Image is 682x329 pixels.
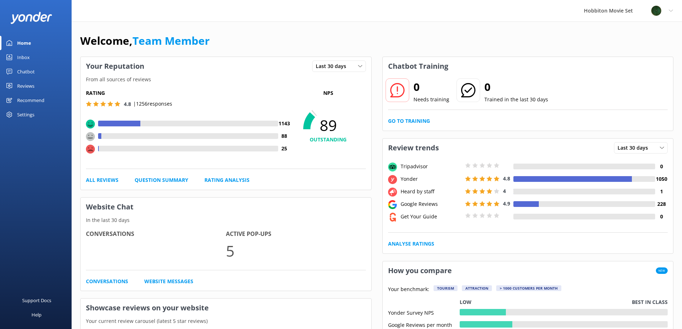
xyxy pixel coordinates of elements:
[86,277,128,285] a: Conversations
[32,308,42,322] div: Help
[81,76,371,83] p: From all sources of reviews
[316,62,350,70] span: Last 30 days
[655,188,668,195] h4: 1
[618,144,652,152] span: Last 30 days
[656,267,668,274] span: New
[226,229,366,239] h4: Active Pop-ups
[655,200,668,208] h4: 228
[388,321,460,328] div: Google Reviews per month
[278,145,291,153] h4: 25
[86,89,291,97] h5: Rating
[133,100,172,108] p: | 1256 responses
[399,175,463,183] div: Yonder
[86,229,226,239] h4: Conversations
[383,139,444,157] h3: Review trends
[291,116,366,134] span: 89
[383,261,457,280] h3: How you compare
[388,240,434,248] a: Analyse Ratings
[388,117,430,125] a: Go to Training
[655,163,668,170] h4: 0
[484,78,548,96] h2: 0
[226,239,366,263] p: 5
[462,285,492,291] div: Attraction
[11,12,52,24] img: yonder-white-logo.png
[651,5,662,16] img: 34-1625720359.png
[503,188,506,194] span: 4
[496,285,561,291] div: > 1000 customers per month
[17,50,30,64] div: Inbox
[81,198,371,216] h3: Website Chat
[388,285,429,294] p: Your benchmark:
[278,120,291,127] h4: 1143
[655,175,668,183] h4: 1050
[399,163,463,170] div: Tripadvisor
[503,200,510,207] span: 4.9
[81,216,371,224] p: In the last 30 days
[17,36,31,50] div: Home
[291,89,366,97] p: NPS
[17,79,34,93] div: Reviews
[22,293,51,308] div: Support Docs
[413,96,449,103] p: Needs training
[399,188,463,195] div: Heard by staff
[434,285,458,291] div: Tourism
[388,309,460,315] div: Yonder Survey NPS
[632,298,668,306] p: Best in class
[81,57,150,76] h3: Your Reputation
[383,57,454,76] h3: Chatbot Training
[81,299,371,317] h3: Showcase reviews on your website
[132,33,210,48] a: Team Member
[278,132,291,140] h4: 88
[204,176,250,184] a: Rating Analysis
[460,298,471,306] p: Low
[144,277,193,285] a: Website Messages
[17,107,34,122] div: Settings
[17,93,44,107] div: Recommend
[80,32,210,49] h1: Welcome,
[81,317,371,325] p: Your current review carousel (latest 5 star reviews)
[86,176,118,184] a: All Reviews
[399,200,463,208] div: Google Reviews
[655,213,668,221] h4: 0
[124,101,131,107] span: 4.8
[503,175,510,182] span: 4.8
[484,96,548,103] p: Trained in the last 30 days
[399,213,463,221] div: Get Your Guide
[413,78,449,96] h2: 0
[291,136,366,144] h4: OUTSTANDING
[135,176,188,184] a: Question Summary
[17,64,35,79] div: Chatbot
